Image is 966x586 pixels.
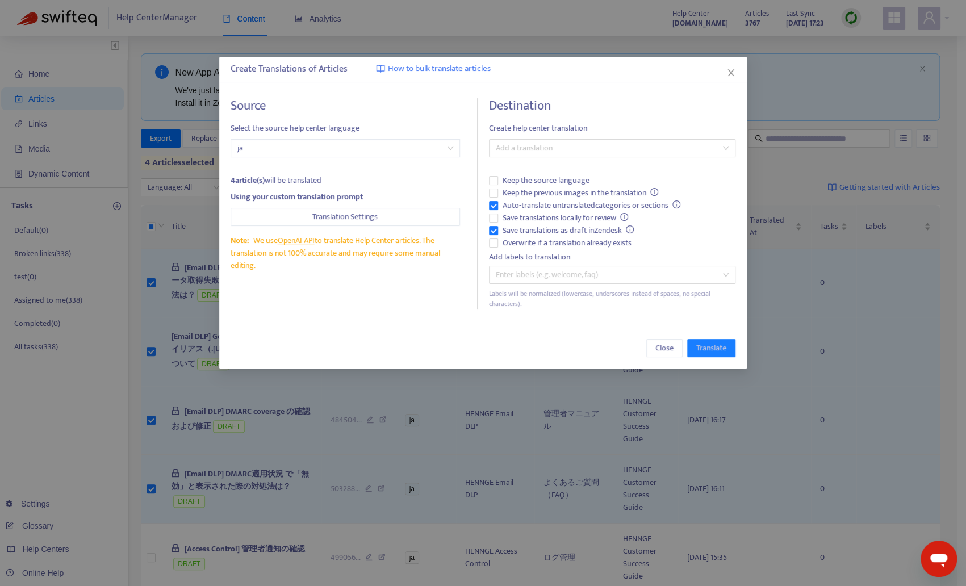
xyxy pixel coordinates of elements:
span: Keep the source language [498,174,594,187]
span: Translation Settings [312,211,378,223]
span: Save translations as draft in Zendesk [498,224,639,237]
button: Close [646,339,683,357]
div: Labels will be normalized (lowercase, underscores instead of spaces, no special characters). [489,288,735,310]
div: Using your custom translation prompt [231,191,460,203]
span: Save translations locally for review [498,212,633,224]
span: info-circle [672,200,680,208]
span: Auto-translate untranslated categories or sections [498,199,685,212]
button: Translate [687,339,735,357]
div: will be translated [231,174,460,187]
span: How to bulk translate articles [388,62,491,76]
a: How to bulk translate articles [376,62,491,76]
div: Add labels to translation [489,251,735,263]
strong: 4 article(s) [231,174,265,187]
span: info-circle [650,188,658,196]
h4: Source [231,98,460,114]
span: Create help center translation [489,122,735,135]
span: ja [237,140,453,157]
span: Close [655,342,674,354]
span: Select the source help center language [231,122,460,135]
span: info-circle [620,213,628,221]
span: Overwrite if a translation already exists [498,237,636,249]
span: close [726,68,735,77]
h4: Destination [489,98,735,114]
a: OpenAI API [278,234,315,247]
div: Create Translations of Articles [231,62,735,76]
span: info-circle [626,225,634,233]
img: image-link [376,64,385,73]
button: Translation Settings [231,208,460,226]
button: Close [725,66,737,79]
span: Keep the previous images in the translation [498,187,663,199]
span: Note: [231,234,249,247]
iframe: メッセージングウィンドウを開くボタン [921,541,957,577]
div: We use to translate Help Center articles. The translation is not 100% accurate and may require so... [231,235,460,272]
